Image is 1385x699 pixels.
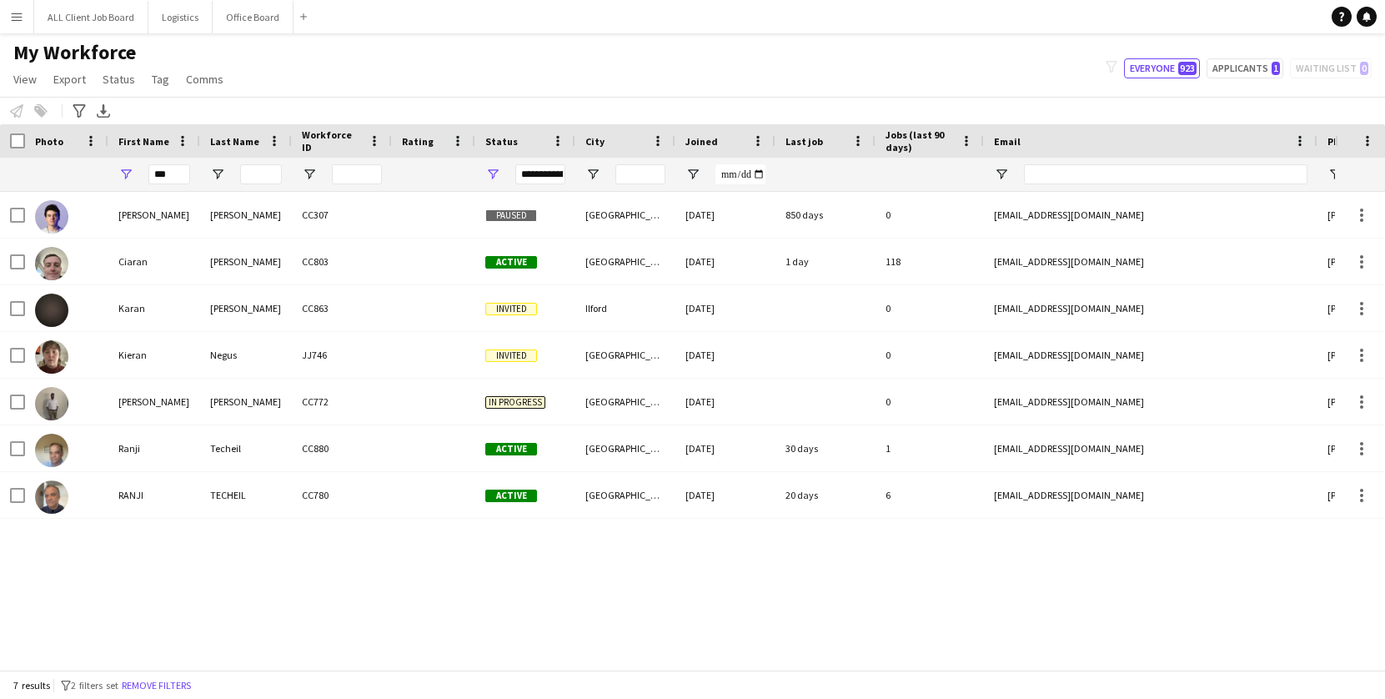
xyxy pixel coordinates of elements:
[485,349,537,362] span: Invited
[240,164,282,184] input: Last Name Filter Input
[984,285,1317,331] div: [EMAIL_ADDRESS][DOMAIN_NAME]
[485,443,537,455] span: Active
[210,135,259,148] span: Last Name
[575,425,675,471] div: [GEOGRAPHIC_DATA]
[53,72,86,87] span: Export
[675,472,775,518] div: [DATE]
[35,480,68,514] img: RANJI TECHEIL
[47,68,93,90] a: Export
[485,167,500,182] button: Open Filter Menu
[1327,167,1342,182] button: Open Filter Menu
[35,387,68,420] img: KIRAN NATH KALLARAKKAL REGHUNATH
[302,128,362,153] span: Workforce ID
[675,192,775,238] div: [DATE]
[200,332,292,378] div: Negus
[984,192,1317,238] div: [EMAIL_ADDRESS][DOMAIN_NAME]
[876,425,984,471] div: 1
[485,490,537,502] span: Active
[118,167,133,182] button: Open Filter Menu
[108,332,200,378] div: Kieran
[292,239,392,284] div: CC803
[585,135,605,148] span: City
[93,101,113,121] app-action-btn: Export XLSX
[35,247,68,280] img: Ciaran Carey
[108,239,200,284] div: Ciaran
[200,425,292,471] div: Techeil
[292,332,392,378] div: JJ746
[876,285,984,331] div: 0
[71,679,118,691] span: 2 filters set
[994,135,1021,148] span: Email
[332,164,382,184] input: Workforce ID Filter Input
[35,294,68,327] img: Karan Saul
[575,332,675,378] div: [GEOGRAPHIC_DATA]
[994,167,1009,182] button: Open Filter Menu
[200,285,292,331] div: [PERSON_NAME]
[179,68,230,90] a: Comms
[302,167,317,182] button: Open Filter Menu
[675,332,775,378] div: [DATE]
[575,285,675,331] div: Ilford
[876,472,984,518] div: 6
[292,285,392,331] div: CC863
[118,135,169,148] span: First Name
[108,425,200,471] div: Ranji
[984,425,1317,471] div: [EMAIL_ADDRESS][DOMAIN_NAME]
[575,472,675,518] div: [GEOGRAPHIC_DATA] 9
[108,472,200,518] div: RANJI
[575,379,675,425] div: [GEOGRAPHIC_DATA]
[35,135,63,148] span: Photo
[186,72,223,87] span: Comms
[148,1,213,33] button: Logistics
[118,676,194,695] button: Remove filters
[775,192,876,238] div: 850 days
[1024,164,1307,184] input: Email Filter Input
[35,340,68,374] img: Kieran Negus
[1327,135,1357,148] span: Phone
[485,256,537,269] span: Active
[775,425,876,471] div: 30 days
[96,68,142,90] a: Status
[715,164,765,184] input: Joined Filter Input
[292,472,392,518] div: CC780
[575,239,675,284] div: [GEOGRAPHIC_DATA]
[1207,58,1283,78] button: Applicants1
[485,396,545,409] span: In progress
[1178,62,1197,75] span: 923
[984,332,1317,378] div: [EMAIL_ADDRESS][DOMAIN_NAME]
[35,200,68,234] img: Brandon Mason
[675,425,775,471] div: [DATE]
[200,472,292,518] div: TECHEIL
[148,164,190,184] input: First Name Filter Input
[575,192,675,238] div: [GEOGRAPHIC_DATA]
[675,379,775,425] div: [DATE]
[200,379,292,425] div: [PERSON_NAME]
[200,192,292,238] div: [PERSON_NAME]
[292,379,392,425] div: CC772
[103,72,135,87] span: Status
[200,239,292,284] div: [PERSON_NAME]
[675,285,775,331] div: [DATE]
[485,209,537,222] span: Paused
[685,167,700,182] button: Open Filter Menu
[984,472,1317,518] div: [EMAIL_ADDRESS][DOMAIN_NAME]
[13,72,37,87] span: View
[69,101,89,121] app-action-btn: Advanced filters
[775,472,876,518] div: 20 days
[7,68,43,90] a: View
[1272,62,1280,75] span: 1
[152,72,169,87] span: Tag
[292,192,392,238] div: CC307
[108,379,200,425] div: [PERSON_NAME]
[675,239,775,284] div: [DATE]
[1124,58,1200,78] button: Everyone923
[984,239,1317,284] div: [EMAIL_ADDRESS][DOMAIN_NAME]
[685,135,718,148] span: Joined
[876,192,984,238] div: 0
[585,167,600,182] button: Open Filter Menu
[886,128,954,153] span: Jobs (last 90 days)
[402,135,434,148] span: Rating
[13,40,136,65] span: My Workforce
[984,379,1317,425] div: [EMAIL_ADDRESS][DOMAIN_NAME]
[108,285,200,331] div: Karan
